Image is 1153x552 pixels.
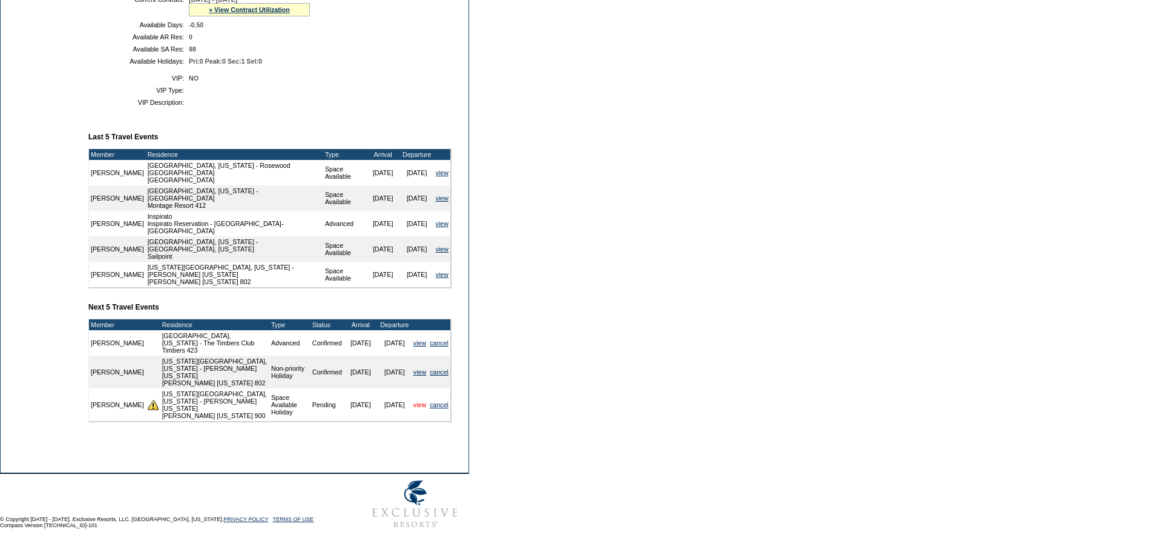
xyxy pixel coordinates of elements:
[344,319,378,330] td: Arrival
[146,262,323,287] td: [US_STATE][GEOGRAPHIC_DATA], [US_STATE] - [PERSON_NAME] [US_STATE] [PERSON_NAME] [US_STATE] 802
[378,319,412,330] td: Departure
[146,185,323,211] td: [GEOGRAPHIC_DATA], [US_STATE] - [GEOGRAPHIC_DATA] Montage Resort 412
[269,356,310,388] td: Non-priority Holiday
[323,262,366,287] td: Space Available
[269,330,310,356] td: Advanced
[209,6,290,13] a: » View Contract Utilization
[413,368,426,376] a: view
[344,330,378,356] td: [DATE]
[160,388,269,421] td: [US_STATE][GEOGRAPHIC_DATA], [US_STATE] - [PERSON_NAME] [US_STATE] [PERSON_NAME] [US_STATE] 900
[146,149,323,160] td: Residence
[273,516,314,522] a: TERMS OF USE
[400,262,434,287] td: [DATE]
[189,21,203,28] span: -0.50
[189,45,196,53] span: 98
[366,149,400,160] td: Arrival
[89,356,146,388] td: [PERSON_NAME]
[344,388,378,421] td: [DATE]
[378,330,412,356] td: [DATE]
[89,236,146,262] td: [PERSON_NAME]
[323,211,366,236] td: Advanced
[400,160,434,185] td: [DATE]
[436,169,448,176] a: view
[436,245,448,253] a: view
[310,330,344,356] td: Confirmed
[436,195,448,202] a: view
[93,87,184,94] td: VIP Type:
[223,516,268,522] a: PRIVACY POLICY
[400,149,434,160] td: Departure
[189,33,192,41] span: 0
[89,330,146,356] td: [PERSON_NAME]
[366,262,400,287] td: [DATE]
[189,58,262,65] span: Pri:0 Peak:0 Sec:1 Sel:0
[89,149,146,160] td: Member
[89,160,146,185] td: [PERSON_NAME]
[146,160,323,185] td: [GEOGRAPHIC_DATA], [US_STATE] - Rosewood [GEOGRAPHIC_DATA] [GEOGRAPHIC_DATA]
[89,185,146,211] td: [PERSON_NAME]
[269,319,310,330] td: Type
[310,388,344,421] td: Pending
[160,319,269,330] td: Residence
[88,303,159,311] b: Next 5 Travel Events
[160,356,269,388] td: [US_STATE][GEOGRAPHIC_DATA], [US_STATE] - [PERSON_NAME] [US_STATE] [PERSON_NAME] [US_STATE] 802
[323,185,366,211] td: Space Available
[323,236,366,262] td: Space Available
[269,388,310,421] td: Space Available Holiday
[366,236,400,262] td: [DATE]
[310,356,344,388] td: Confirmed
[189,75,199,82] span: NO
[148,399,159,410] img: There are insufficient days and/or tokens to cover this reservation
[413,339,426,347] a: view
[436,271,448,278] a: view
[93,45,184,53] td: Available SA Res:
[89,319,146,330] td: Member
[413,401,426,408] a: view
[323,160,366,185] td: Space Available
[89,262,146,287] td: [PERSON_NAME]
[93,58,184,65] td: Available Holidays:
[361,474,469,534] img: Exclusive Resorts
[344,356,378,388] td: [DATE]
[430,339,448,347] a: cancel
[146,211,323,236] td: Inspirato Inspirato Reservation - [GEOGRAPHIC_DATA]-[GEOGRAPHIC_DATA]
[93,99,184,106] td: VIP Description:
[400,236,434,262] td: [DATE]
[310,319,344,330] td: Status
[93,21,184,28] td: Available Days:
[366,185,400,211] td: [DATE]
[378,356,412,388] td: [DATE]
[89,211,146,236] td: [PERSON_NAME]
[430,368,448,376] a: cancel
[89,388,146,421] td: [PERSON_NAME]
[400,185,434,211] td: [DATE]
[366,211,400,236] td: [DATE]
[436,220,448,227] a: view
[146,236,323,262] td: [GEOGRAPHIC_DATA], [US_STATE] - [GEOGRAPHIC_DATA], [US_STATE] Sailpoint
[400,211,434,236] td: [DATE]
[160,330,269,356] td: [GEOGRAPHIC_DATA], [US_STATE] - The Timbers Club Timbers 423
[430,401,448,408] a: cancel
[323,149,366,160] td: Type
[93,75,184,82] td: VIP:
[366,160,400,185] td: [DATE]
[378,388,412,421] td: [DATE]
[93,33,184,41] td: Available AR Res:
[88,133,158,141] b: Last 5 Travel Events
